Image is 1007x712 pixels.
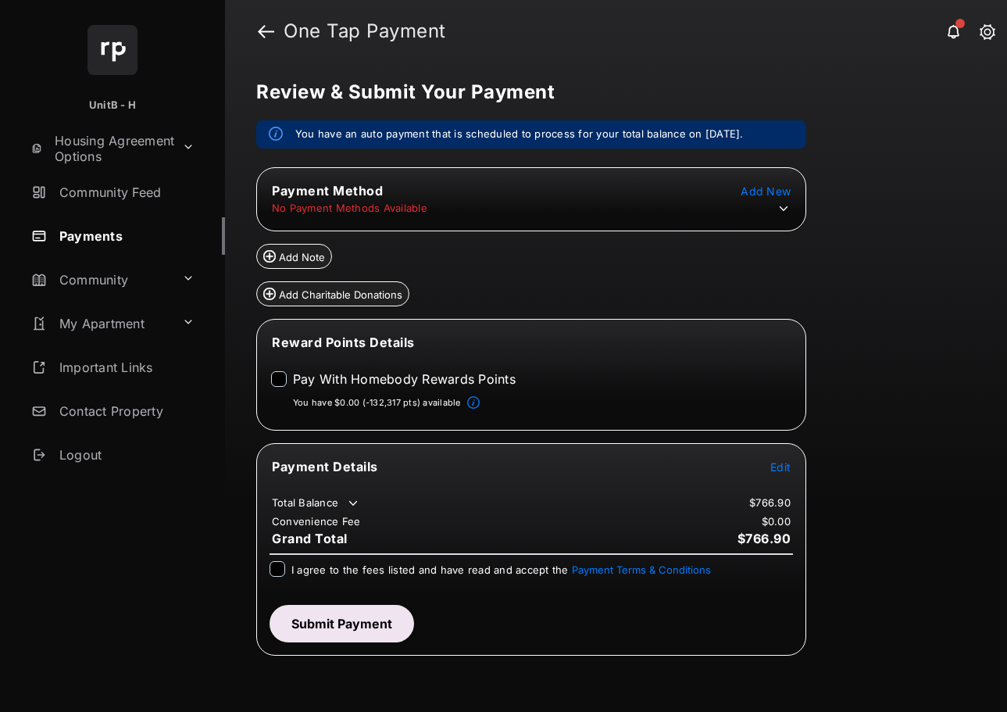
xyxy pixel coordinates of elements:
p: You have $0.00 (-132,317 pts) available [293,396,461,410]
button: Add New [741,183,791,199]
span: I agree to the fees listed and have read and accept the [291,564,711,576]
p: UnitB - H [89,98,136,113]
td: $766.90 [748,496,791,510]
span: $766.90 [737,531,791,546]
a: Housing Agreement Options [25,130,176,167]
a: Important Links [25,349,201,386]
button: Edit [770,459,791,474]
span: Grand Total [272,531,348,546]
span: Add New [741,184,791,198]
span: Payment Method [272,183,383,199]
a: Logout [25,436,225,474]
a: Payments [25,217,225,255]
a: Community Feed [25,174,225,211]
h5: Review & Submit Your Payment [256,83,963,102]
a: My Apartment [25,305,176,342]
span: Payment Details [272,459,378,474]
button: Add Note [256,244,332,269]
span: Edit [770,460,791,474]
strong: One Tap Payment [284,22,446,41]
em: You have an auto payment that is scheduled to process for your total balance on [DATE]. [295,127,744,142]
label: Pay With Homebody Rewards Points [293,371,516,387]
img: svg+xml;base64,PHN2ZyB4bWxucz0iaHR0cDovL3d3dy53My5vcmcvMjAwMC9zdmciIHdpZHRoPSI2NCIgaGVpZ2h0PSI2NC... [87,25,137,75]
button: Submit Payment [270,605,414,642]
button: Add Charitable Donations [256,281,409,306]
td: Total Balance [271,496,361,511]
button: I agree to the fees listed and have read and accept the [572,564,711,576]
td: No Payment Methods Available [271,201,428,215]
a: Contact Property [25,392,225,430]
td: $0.00 [761,514,791,528]
span: Reward Points Details [272,335,415,350]
a: Community [25,261,176,299]
td: Convenience Fee [271,514,362,528]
